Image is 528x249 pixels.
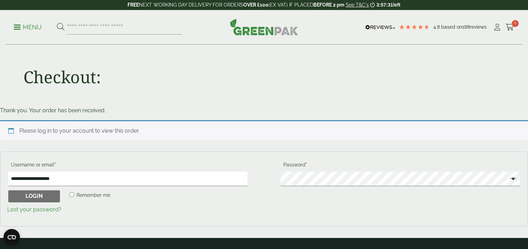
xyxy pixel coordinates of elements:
[493,24,501,31] i: My Account
[399,24,430,30] div: 4.79 Stars
[230,19,298,35] img: GreenPak Supplies
[70,192,74,197] input: Remember me
[512,20,519,27] span: 0
[8,190,60,203] button: Login
[281,160,520,172] label: Password
[506,22,514,32] a: 0
[3,229,20,246] button: Open CMP widget
[462,24,470,30] span: 188
[14,23,42,31] p: Menu
[433,24,441,30] span: 4.8
[14,23,42,30] a: Menu
[393,2,400,8] span: left
[470,24,487,30] span: reviews
[23,67,101,87] h1: Checkout:
[8,160,247,172] label: Username or email
[365,25,395,30] img: REVIEWS.io
[346,2,369,8] a: See T&C's
[313,2,344,8] strong: BEFORE 2 pm
[376,2,393,8] span: 3:57:31
[243,2,268,8] strong: OVER £100
[7,206,61,213] a: Lost your password?
[77,192,110,198] span: Remember me
[506,24,514,31] i: Cart
[441,24,462,30] span: Based on
[128,2,139,8] strong: FREE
